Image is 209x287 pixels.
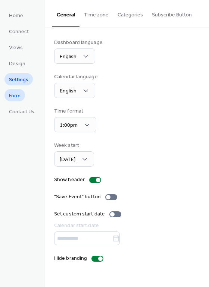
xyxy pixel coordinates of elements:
[9,12,23,20] span: Home
[4,9,28,21] a: Home
[54,39,103,47] div: Dashboard language
[9,28,29,36] span: Connect
[54,176,85,184] div: Show header
[60,86,77,96] span: English
[60,155,75,165] span: [DATE]
[60,120,78,130] span: 1:00pm
[4,73,33,85] a: Settings
[54,193,101,201] div: "Save Event" button
[9,44,23,52] span: Views
[4,89,25,101] a: Form
[4,25,33,37] a: Connect
[54,142,93,149] div: Week start
[9,92,21,100] span: Form
[54,107,95,115] div: Time format
[54,73,98,81] div: Calendar language
[9,60,25,68] span: Design
[60,52,77,62] span: English
[9,76,28,84] span: Settings
[54,210,105,218] div: Set custom start date
[54,222,198,230] div: Calendar start date
[4,57,30,69] a: Design
[54,255,87,262] div: Hide branding
[4,41,27,53] a: Views
[4,105,39,117] a: Contact Us
[9,108,34,116] span: Contact Us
